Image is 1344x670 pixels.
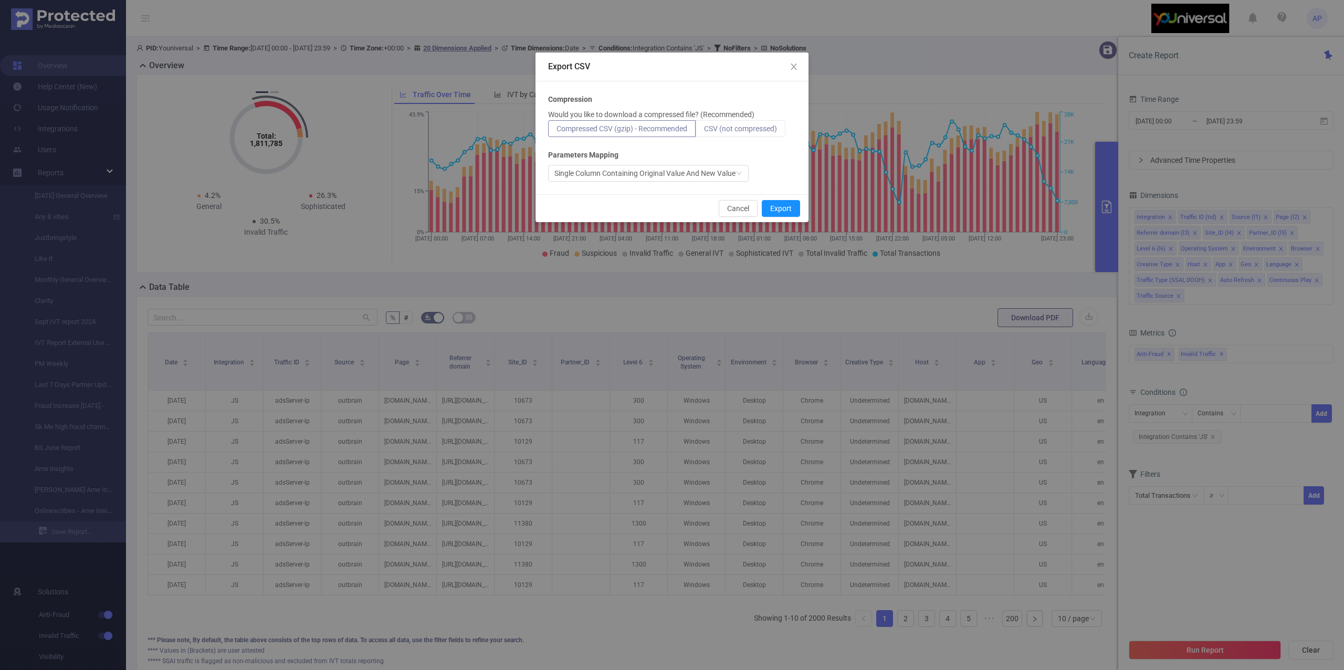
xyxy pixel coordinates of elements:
i: icon: down [736,170,742,177]
b: Parameters Mapping [548,150,618,161]
div: Single Column Containing Original Value And New Value [554,165,736,181]
button: Cancel [719,200,758,217]
span: Compressed CSV (gzip) - Recommended [556,124,687,133]
i: icon: close [790,62,798,71]
button: Close [779,53,808,82]
p: Would you like to download a compressed file? (Recommended) [548,109,754,120]
button: Export [762,200,800,217]
div: Export CSV [548,61,796,72]
b: Compression [548,94,592,105]
span: CSV (not compressed) [704,124,777,133]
